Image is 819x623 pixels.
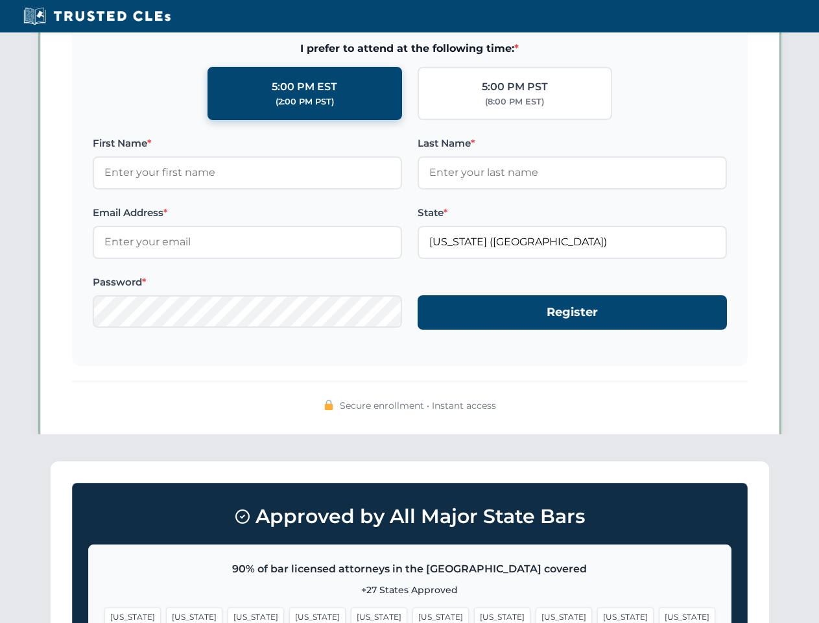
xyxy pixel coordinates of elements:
[104,583,715,597] p: +27 States Approved
[418,136,727,151] label: Last Name
[340,398,496,413] span: Secure enrollment • Instant access
[104,561,715,578] p: 90% of bar licensed attorneys in the [GEOGRAPHIC_DATA] covered
[418,295,727,330] button: Register
[93,205,402,221] label: Email Address
[418,226,727,258] input: Florida (FL)
[324,400,334,410] img: 🔒
[19,6,174,26] img: Trusted CLEs
[93,40,727,57] span: I prefer to attend at the following time:
[418,156,727,189] input: Enter your last name
[272,79,337,95] div: 5:00 PM EST
[482,79,548,95] div: 5:00 PM PST
[418,205,727,221] label: State
[93,156,402,189] input: Enter your first name
[276,95,334,108] div: (2:00 PM PST)
[88,499,731,534] h3: Approved by All Major State Bars
[93,275,402,290] label: Password
[485,95,544,108] div: (8:00 PM EST)
[93,226,402,258] input: Enter your email
[93,136,402,151] label: First Name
